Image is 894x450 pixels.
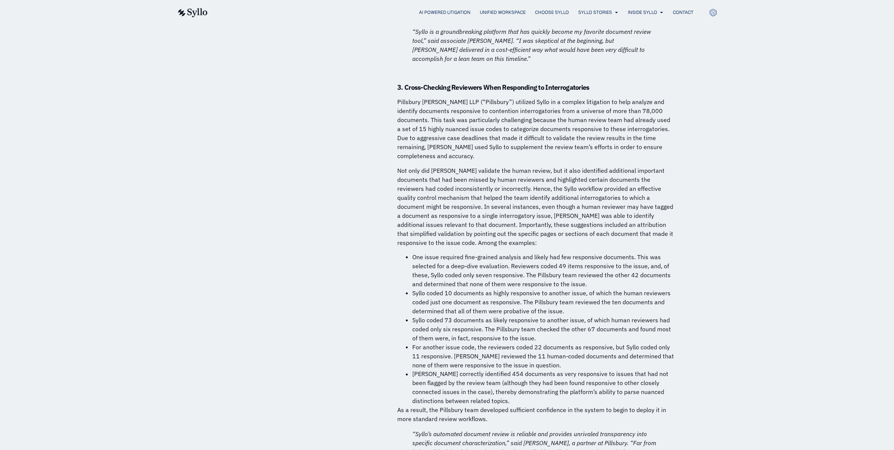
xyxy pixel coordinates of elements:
a: Contact [673,9,694,16]
a: Syllo Stories [579,9,612,16]
img: syllo [177,8,208,17]
li: Syllo coded 73 documents as likely responsive to another issue, of which human reviewers had code... [412,316,675,343]
li: Syllo coded 10 documents as highly responsive to another issue, of which the human reviewers code... [412,288,675,316]
em: “Syllo is a groundbreaking platform that has quickly become my favorite document review tool,” sa... [412,28,651,62]
a: Unified Workspace [480,9,526,16]
a: Choose Syllo [535,9,569,16]
p: Not only did [PERSON_NAME] validate the human review, but it also identified additional important... [397,166,675,247]
nav: Menu [223,9,694,16]
li: [PERSON_NAME] correctly identified 454 documents as very responsive to issues that had not been f... [412,370,675,406]
p: Pillsbury [PERSON_NAME] LLP (“Pillsbury”) utilized Syllo in a complex litigation to help analyze ... [397,97,675,160]
strong: 3. Cross-Checking Reviewers When Responding to Interrogatories [397,83,589,92]
li: One issue required fine-grained analysis and likely had few responsive documents. This was select... [412,252,675,288]
a: Inside Syllo [628,9,657,16]
li: For another issue code, the reviewers coded 22 documents as responsive, but Syllo coded only 11 r... [412,343,675,370]
div: Menu Toggle [223,9,694,16]
p: As a result, the Pillsbury team developed sufficient confidence in the system to begin to deploy ... [397,406,675,424]
a: AI Powered Litigation [419,9,471,16]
